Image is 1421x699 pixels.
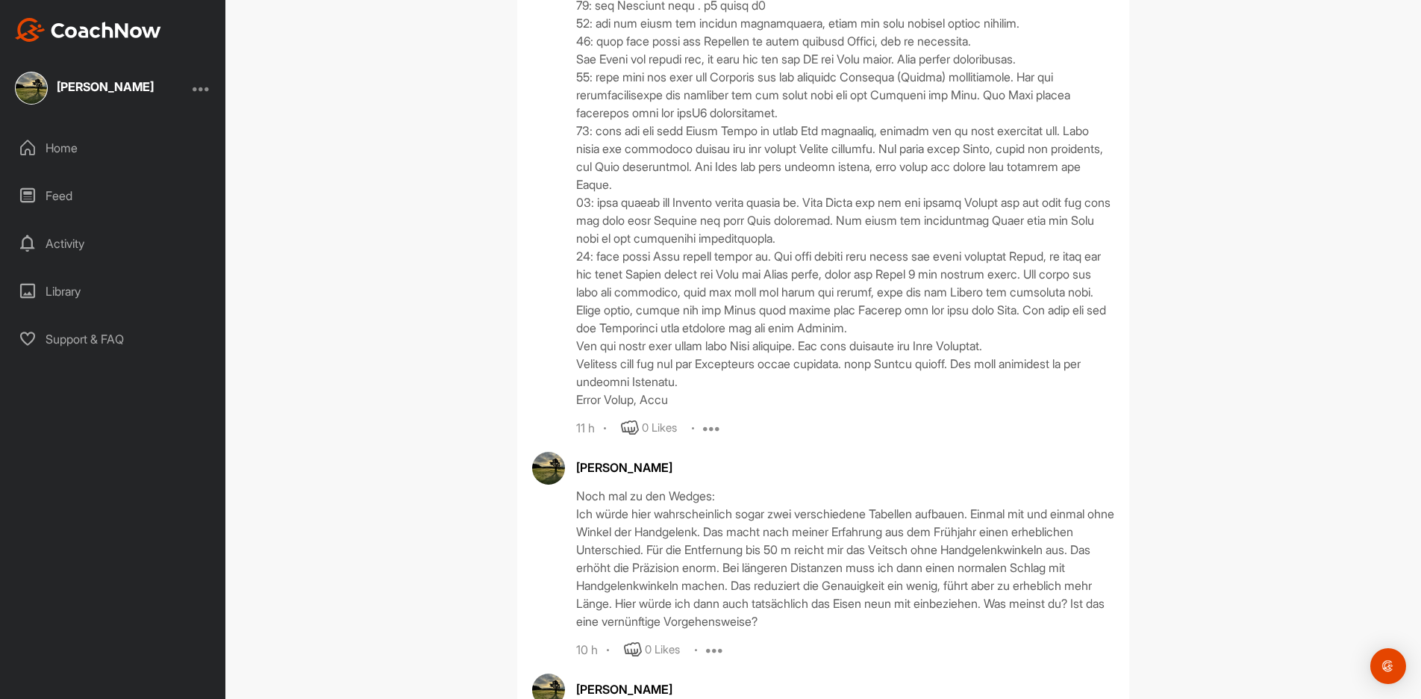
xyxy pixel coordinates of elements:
[642,420,677,437] div: 0 Likes
[57,81,154,93] div: [PERSON_NAME]
[576,459,1114,476] div: [PERSON_NAME]
[8,129,219,167] div: Home
[15,72,48,105] img: square_d3e1b63f369343adfa6f4d7b30f5ef12.jpg
[1370,648,1406,684] div: Open Intercom Messenger
[8,273,219,310] div: Library
[576,487,1114,630] div: Noch mal zu den Wedges: Ich würde hier wahrscheinlich sogar zwei verschiedene Tabellen aufbauen. ...
[576,680,1114,698] div: [PERSON_NAME]
[576,421,595,436] div: 11 h
[532,452,565,485] img: avatar
[8,177,219,214] div: Feed
[15,18,161,42] img: CoachNow
[645,641,680,659] div: 0 Likes
[8,320,219,358] div: Support & FAQ
[576,643,598,658] div: 10 h
[8,225,219,262] div: Activity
